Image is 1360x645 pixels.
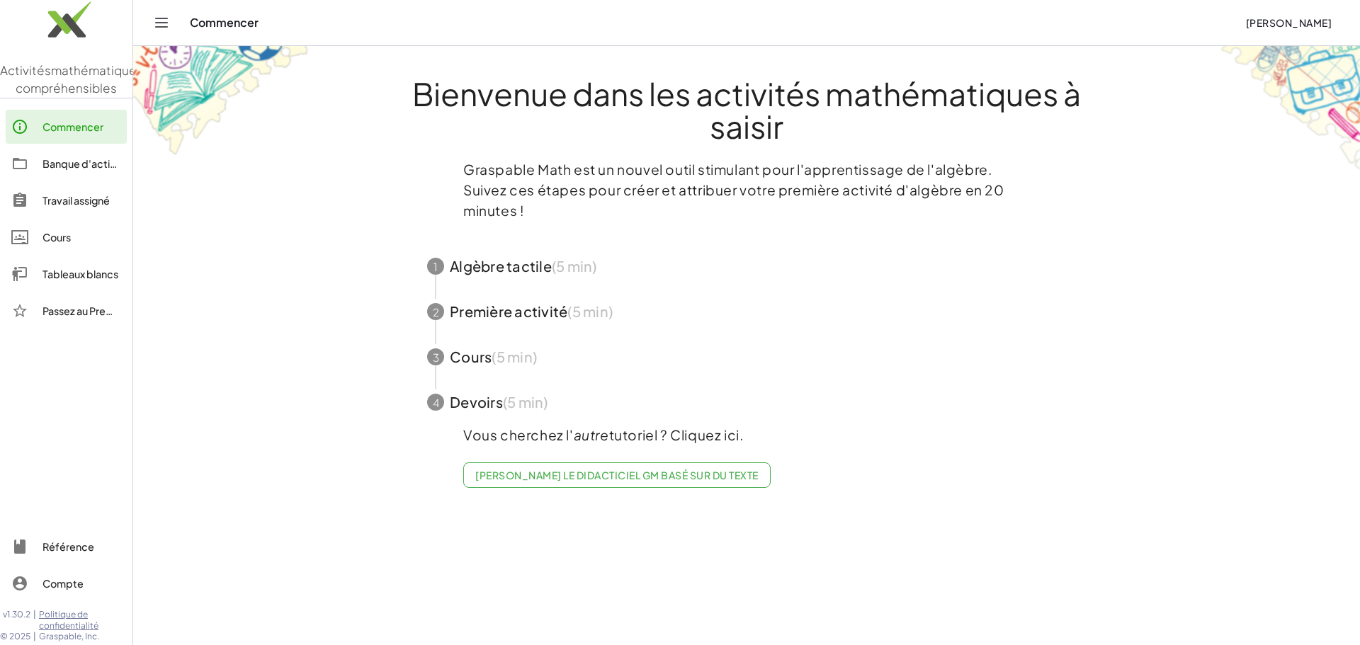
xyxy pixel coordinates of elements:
[6,530,127,564] a: Référence
[433,306,439,319] font: 2
[412,74,1081,146] font: Bienvenue dans les activités mathématiques à saisir
[42,231,71,244] font: Cours
[3,609,30,620] font: v1.30.2
[410,379,1083,425] button: 4Devoirs(5 min)
[410,334,1083,379] button: 3Cours(5 min)
[6,147,127,181] a: Banque d'activités
[6,183,127,217] a: Travail assigné
[133,45,310,157] img: get-started-bg-ul-Ceg4j33I.png
[6,110,127,144] a: Commencer
[433,396,439,410] font: 4
[42,268,118,280] font: Tableaux blancs
[6,220,127,254] a: Cours
[42,157,133,170] font: Banque d'activités
[574,426,609,443] font: autre
[42,120,103,133] font: Commencer
[39,631,99,641] font: Graspable, Inc.
[33,609,36,620] font: |
[609,426,744,443] font: tutoriel ? Cliquez ici.
[475,469,758,481] font: [PERSON_NAME] le didacticiel GM basé sur du texte
[463,161,1004,219] font: Graspable Math est un nouvel outil stimulant pour l'apprentissage de l'algèbre. Suivez ces étapes...
[42,577,84,590] font: Compte
[42,304,136,317] font: Passez au Premium !
[39,609,98,631] font: Politique de confidentialité
[33,631,36,641] font: |
[463,462,771,488] a: [PERSON_NAME] le didacticiel GM basé sur du texte
[6,566,127,600] a: Compte
[42,194,110,207] font: Travail assigné
[150,11,173,34] button: Basculer la navigation
[1234,10,1343,35] button: [PERSON_NAME]
[410,289,1083,334] button: 2Première activité(5 min)
[39,609,132,631] a: Politique de confidentialité
[16,62,143,96] font: mathématiques compréhensibles
[433,351,439,365] font: 3
[6,257,127,291] a: Tableaux blancs
[42,540,94,553] font: Référence
[410,244,1083,289] button: 1Algèbre tactile(5 min)
[1246,16,1332,29] font: [PERSON_NAME]
[463,426,574,443] font: Vous cherchez l'
[433,261,438,274] font: 1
